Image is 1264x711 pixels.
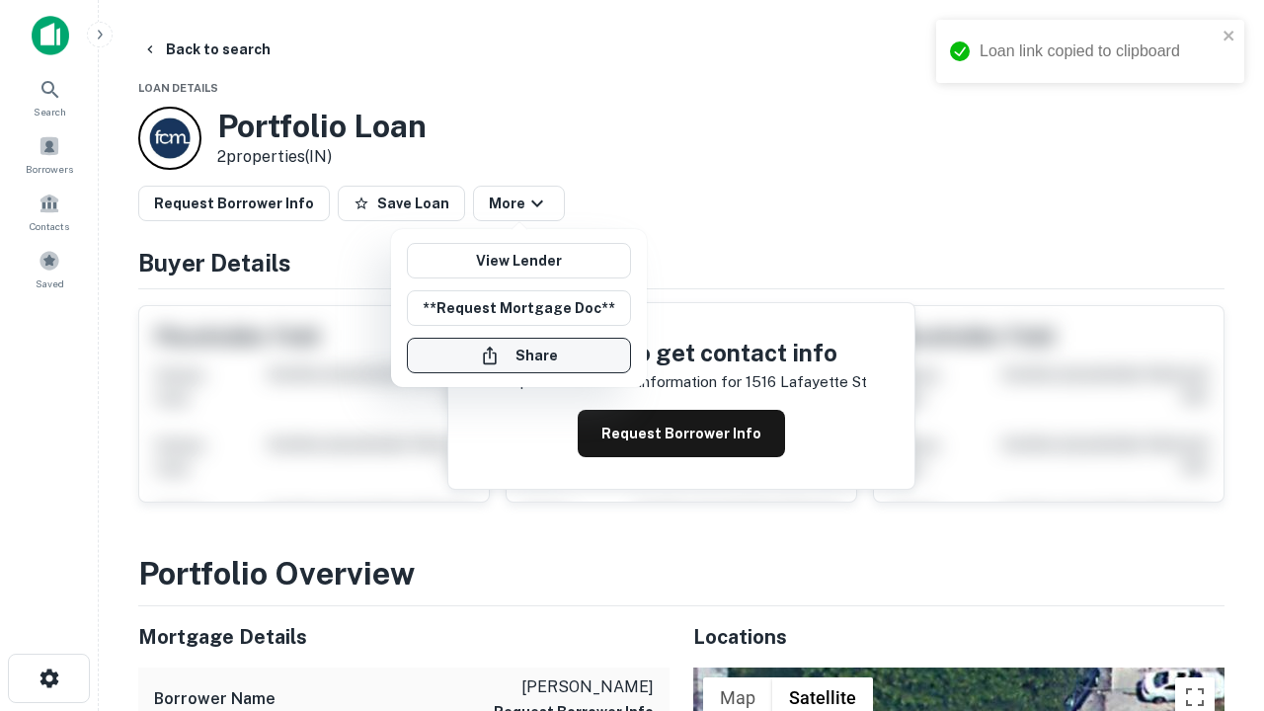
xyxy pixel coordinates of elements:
[1165,553,1264,648] iframe: Chat Widget
[407,290,631,326] button: **Request Mortgage Doc**
[407,338,631,373] button: Share
[980,39,1217,63] div: Loan link copied to clipboard
[1223,28,1236,46] button: close
[407,243,631,278] a: View Lender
